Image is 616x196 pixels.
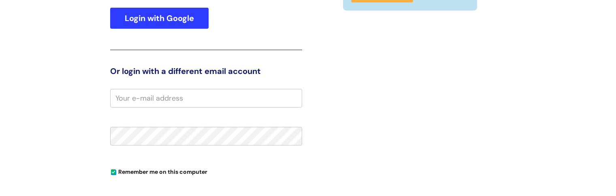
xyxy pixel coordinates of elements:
[110,8,209,29] a: Login with Google
[111,170,116,175] input: Remember me on this computer
[110,66,302,76] h3: Or login with a different email account
[110,165,302,178] div: You can uncheck this option if you're logging in from a shared device
[110,89,302,107] input: Your e-mail address
[110,166,207,175] label: Remember me on this computer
